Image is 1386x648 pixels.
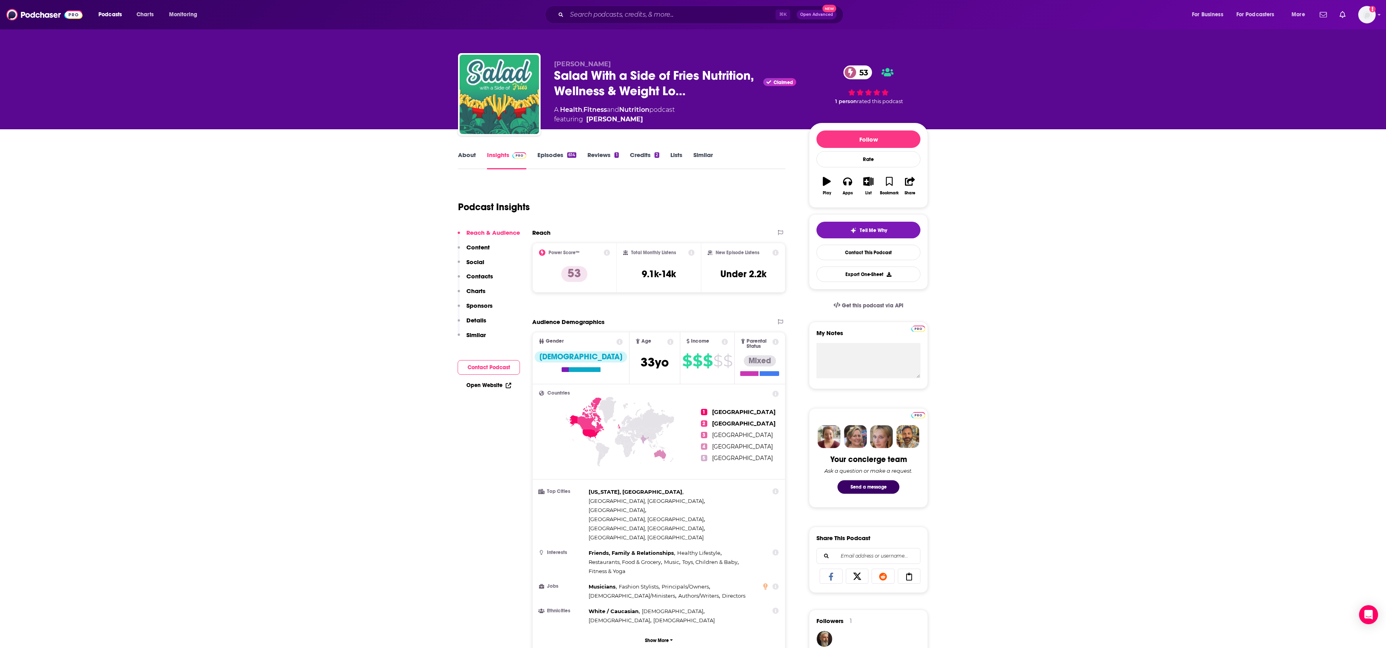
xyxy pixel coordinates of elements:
[6,7,83,22] img: Podchaser - Follow, Share and Rate Podcasts
[589,497,705,506] span: ,
[589,515,705,524] span: ,
[539,633,779,648] button: Show More
[589,608,639,614] span: White / Caucasian
[827,296,910,315] a: Get this podcast via API
[586,115,643,124] div: [PERSON_NAME]
[744,355,776,366] div: Mixed
[589,524,705,533] span: ,
[747,339,771,349] span: Parental Status
[607,106,619,113] span: and
[824,468,912,474] div: Ask a question or make a request.
[896,425,919,448] img: Jon Profile
[850,227,857,234] img: tell me why sparkle
[641,339,651,344] span: Age
[823,548,914,564] input: Email address or username...
[911,411,925,418] a: Pro website
[466,382,511,389] a: Open Website
[835,98,857,104] span: 1 person
[561,266,587,282] p: 53
[1186,8,1233,21] button: open menu
[872,569,895,584] a: Share on Reddit
[169,9,197,20] span: Monitoring
[837,172,858,200] button: Apps
[678,591,720,600] span: ,
[911,324,925,332] a: Pro website
[98,9,122,20] span: Podcasts
[589,487,683,497] span: ,
[512,152,526,159] img: Podchaser Pro
[589,516,704,522] span: [GEOGRAPHIC_DATA], [GEOGRAPHIC_DATA]
[664,559,679,565] span: Music
[93,8,132,21] button: open menu
[662,582,710,591] span: ,
[701,409,707,415] span: 1
[1236,9,1274,20] span: For Podcasters
[846,569,869,584] a: Share on X/Twitter
[554,105,675,124] div: A podcast
[458,360,520,375] button: Contact Podcast
[642,268,676,280] h3: 9.1k-14k
[822,5,837,12] span: New
[458,331,486,346] button: Similar
[567,8,776,21] input: Search podcasts, credits, & more...
[589,498,704,504] span: [GEOGRAPHIC_DATA], [GEOGRAPHIC_DATA]
[137,9,154,20] span: Charts
[703,355,712,367] span: $
[645,638,669,643] p: Show More
[653,617,715,623] span: [DEMOGRAPHIC_DATA]
[642,608,703,614] span: [DEMOGRAPHIC_DATA]
[776,10,790,20] span: ⌘ K
[1192,9,1223,20] span: For Business
[458,272,493,287] button: Contacts
[823,191,831,196] div: Play
[898,569,921,584] a: Copy Link
[466,287,485,295] p: Charts
[589,558,662,567] span: ,
[131,8,158,21] a: Charts
[589,607,640,616] span: ,
[720,268,766,280] h3: Under 2.2k
[797,10,837,19] button: Open AdvancedNew
[820,569,843,584] a: Share on Facebook
[900,172,920,200] button: Share
[701,455,707,461] span: 5
[589,489,682,495] span: [US_STATE], [GEOGRAPHIC_DATA]
[487,151,526,169] a: InsightsPodchaser Pro
[1359,605,1378,624] div: Open Intercom Messenger
[589,525,704,531] span: [GEOGRAPHIC_DATA], [GEOGRAPHIC_DATA]
[837,480,899,494] button: Send a message
[816,631,832,647] img: Activation
[843,65,872,79] a: 53
[589,507,645,513] span: [GEOGRAPHIC_DATA]
[552,6,851,24] div: Search podcasts, credits, & more...
[858,172,879,200] button: List
[460,55,539,134] img: Salad With a Side of Fries Nutrition, Wellness & Weight Loss
[713,355,722,367] span: $
[466,258,484,266] p: Social
[458,258,484,273] button: Social
[466,331,486,339] p: Similar
[1292,9,1305,20] span: More
[619,106,649,113] a: Nutrition
[614,152,618,158] div: 1
[1358,6,1376,23] span: Logged in as caitlinhogge
[458,229,520,243] button: Reach & Audience
[458,316,486,331] button: Details
[654,152,659,158] div: 2
[554,115,675,124] span: featuring
[1336,8,1349,21] a: Show notifications dropdown
[458,243,490,258] button: Content
[723,355,732,367] span: $
[816,151,920,167] div: Rate
[682,559,737,565] span: Toys, Children & Baby
[458,287,485,302] button: Charts
[1369,6,1376,12] svg: Add a profile image
[816,548,920,564] div: Search followers
[1358,6,1376,23] button: Show profile menu
[879,172,899,200] button: Bookmark
[532,229,551,236] h2: Reach
[589,506,646,515] span: ,
[539,550,585,555] h3: Interests
[458,302,493,316] button: Sponsors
